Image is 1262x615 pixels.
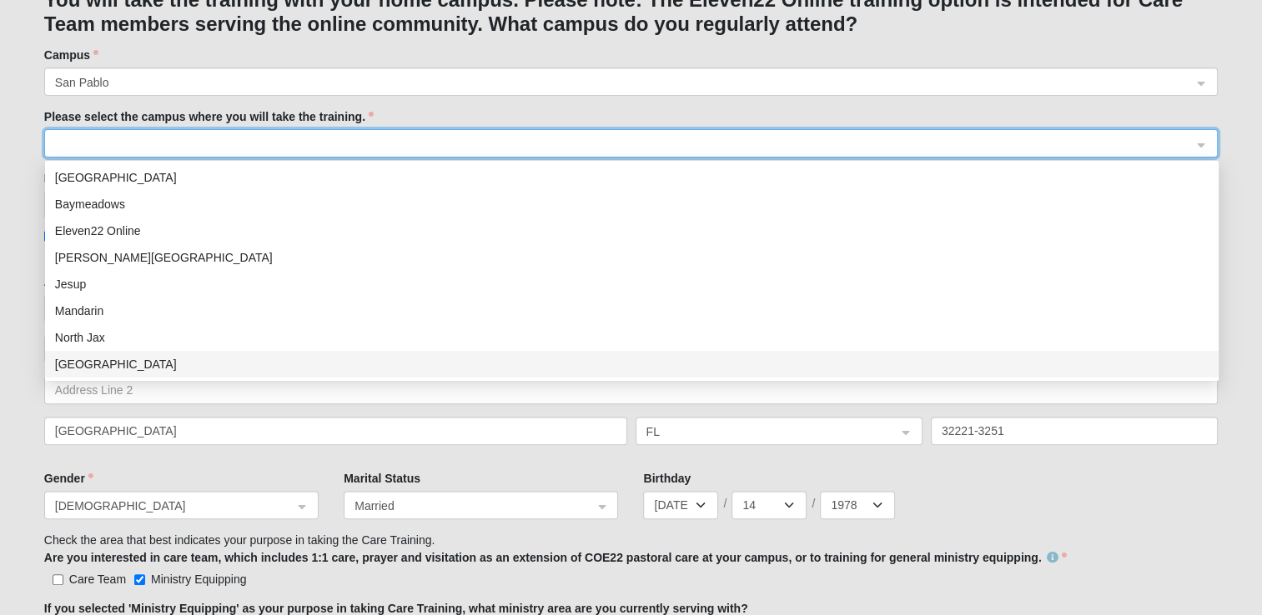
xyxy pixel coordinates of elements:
div: Fleming Island [45,244,1219,271]
div: Orange Park [45,351,1219,377]
div: Jesup [45,271,1219,297]
div: Baymeadows [55,195,1209,213]
div: [PERSON_NAME][GEOGRAPHIC_DATA] [55,248,1209,267]
div: Mandarin [45,297,1219,324]
div: [GEOGRAPHIC_DATA] [55,168,1209,187]
input: Give your consent to receive SMS messages by simply checking the box. [44,231,55,242]
label: Are you interested in care team, which includes 1:1 care, prayer and visitation as an extension o... [44,549,1067,566]
label: Mobile Phone [44,170,128,187]
div: Mandarin [55,302,1209,320]
input: Address Line 1 [44,335,1218,363]
span: Female [55,497,293,515]
input: Ministry Equipping [134,574,145,585]
label: Gender [44,470,93,487]
span: / [723,495,727,512]
label: Address [44,273,91,290]
span: Married [354,497,577,515]
input: Zip [931,417,1218,445]
label: Birthday [643,470,691,487]
div: [GEOGRAPHIC_DATA] [55,355,1209,373]
span: Care Team [69,572,126,586]
div: North Jax [45,324,1219,351]
div: Jesup [55,275,1209,293]
div: Eleven22 Online [45,217,1219,244]
span: / [812,495,815,512]
input: City [44,417,627,445]
input: Address Line 2 [44,376,1218,404]
span: Ministry Equipping [151,572,246,586]
div: North Jax [55,328,1209,347]
div: Baymeadows [45,191,1219,217]
input: Care Team [53,574,63,585]
label: Marital Status [344,470,420,487]
label: Campus [44,47,98,63]
span: San Pablo [55,73,1177,92]
span: FL [646,422,882,441]
div: Arlington [45,164,1219,191]
label: Please select the campus where you will take the training. [44,108,374,125]
div: Eleven22 Online [55,222,1209,240]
